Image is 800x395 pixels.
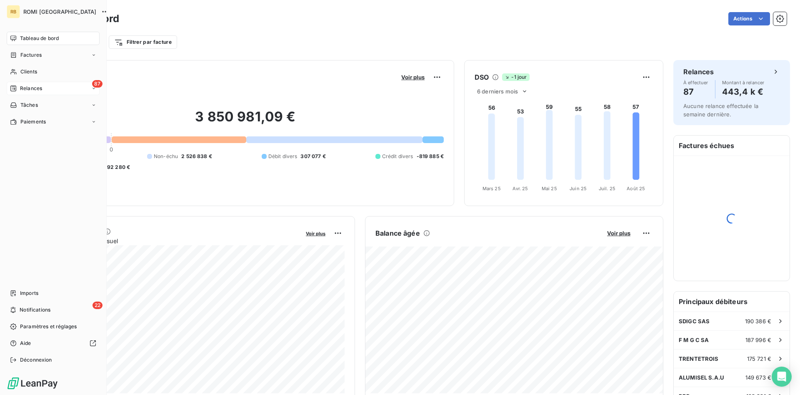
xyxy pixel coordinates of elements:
span: SDIGC SAS [679,318,710,325]
span: 0 [110,146,113,153]
span: Non-échu [154,153,178,160]
span: 190 386 € [745,318,771,325]
span: Déconnexion [20,356,52,364]
span: Tâches [20,101,38,109]
tspan: Juin 25 [570,186,587,191]
a: Clients [7,65,100,78]
span: 175 721 € [747,355,771,362]
tspan: Avr. 25 [512,186,528,191]
a: Factures [7,48,100,62]
img: Logo LeanPay [7,377,58,390]
h6: Balance âgée [375,228,420,238]
button: Voir plus [303,229,328,237]
span: 6 derniers mois [477,88,518,95]
span: -92 280 € [105,164,130,171]
span: -819 885 € [417,153,444,160]
span: ALUMISEL S.A.U [679,374,724,381]
span: 187 996 € [745,337,771,343]
span: Imports [20,289,38,297]
h6: Factures échues [674,136,790,156]
span: Paramètres et réglages [20,323,77,330]
a: Paramètres et réglages [7,320,100,333]
h4: 87 [683,85,708,98]
span: 307 077 € [300,153,325,160]
div: RB [7,5,20,18]
span: Tableau de bord [20,35,59,42]
span: TRENTETROIS [679,355,719,362]
div: Open Intercom Messenger [772,367,792,387]
a: Tâches [7,98,100,112]
span: F M G C SA [679,337,709,343]
span: Paiements [20,118,46,126]
a: 87Relances [7,82,100,95]
span: Voir plus [607,230,630,236]
a: Aide [7,337,100,350]
span: Factures [20,51,42,59]
h6: Relances [683,67,714,77]
span: Aucune relance effectuée la semaine dernière. [683,103,758,118]
tspan: Mars 25 [482,186,501,191]
span: Montant à relancer [722,80,765,85]
tspan: Mai 25 [542,186,557,191]
button: Voir plus [399,73,427,81]
a: Paiements [7,115,100,128]
tspan: Août 25 [627,186,645,191]
button: Actions [728,12,770,25]
span: Débit divers [268,153,297,160]
h2: 3 850 981,09 € [47,108,444,133]
h4: 443,4 k € [722,85,765,98]
span: Voir plus [306,231,325,236]
span: ROMI [GEOGRAPHIC_DATA] [23,8,96,15]
span: 22 [92,302,102,309]
button: Voir plus [605,229,633,237]
span: Aide [20,340,31,347]
span: 2 526 838 € [181,153,212,160]
span: Relances [20,85,42,92]
span: Crédit divers [382,153,413,160]
span: Notifications [20,306,50,314]
span: À effectuer [683,80,708,85]
span: 87 [92,80,102,88]
span: Clients [20,68,37,75]
span: 149 673 € [745,374,771,381]
tspan: Juil. 25 [599,186,615,191]
a: Tableau de bord [7,32,100,45]
h6: DSO [475,72,489,82]
a: Imports [7,287,100,300]
h6: Principaux débiteurs [674,292,790,312]
span: Chiffre d'affaires mensuel [47,236,300,245]
span: Voir plus [401,74,425,81]
button: Filtrer par facture [109,35,177,49]
span: -1 jour [502,73,529,81]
